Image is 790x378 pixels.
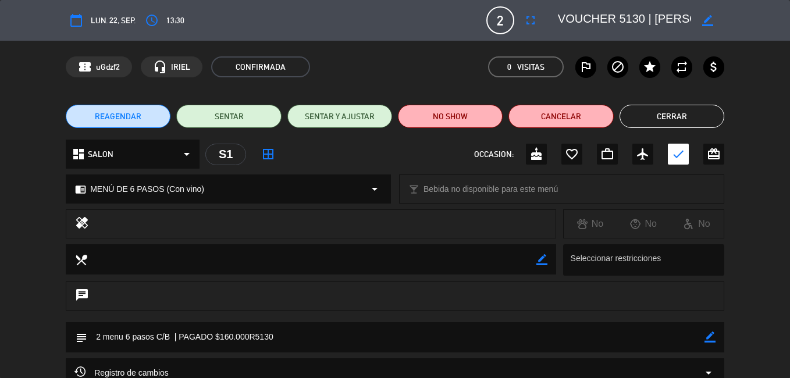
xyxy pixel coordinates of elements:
[145,13,159,27] i: access_time
[75,288,89,304] i: chat
[424,183,558,196] span: Bebida no disponible para este menú
[671,147,685,161] i: check
[180,147,194,161] i: arrow_drop_down
[88,148,113,161] span: SALON
[398,105,503,128] button: NO SHOW
[72,147,86,161] i: dashboard
[408,184,419,195] i: local_bar
[66,10,87,31] button: calendar_today
[75,216,89,232] i: healing
[153,60,167,74] i: headset_mic
[536,254,547,265] i: border_color
[261,147,275,161] i: border_all
[474,148,514,161] span: OCCASION:
[707,147,721,161] i: card_giftcard
[69,13,83,27] i: calendar_today
[707,60,721,74] i: attach_money
[486,6,514,34] span: 2
[368,182,382,196] i: arrow_drop_down
[141,10,162,31] button: access_time
[507,60,511,74] span: 0
[529,147,543,161] i: cake
[579,60,593,74] i: outlined_flag
[171,60,190,74] span: IRIEL
[524,13,538,27] i: fullscreen
[176,105,281,128] button: SENTAR
[704,331,716,343] i: border_color
[287,105,392,128] button: SENTAR Y AJUSTAR
[564,216,617,231] div: No
[675,60,689,74] i: repeat
[702,15,713,26] i: border_color
[643,60,657,74] i: star
[611,60,625,74] i: block
[600,147,614,161] i: work_outline
[66,105,170,128] button: REAGENDAR
[95,110,141,123] span: REAGENDAR
[565,147,579,161] i: favorite_border
[670,216,724,231] div: No
[166,14,184,27] span: 13:30
[508,105,613,128] button: Cancelar
[517,60,545,74] em: Visitas
[620,105,724,128] button: Cerrar
[90,183,204,196] span: MENÚ DE 6 PASOS (Con vino)
[78,60,92,74] span: confirmation_number
[75,184,86,195] i: chrome_reader_mode
[211,56,310,77] span: CONFIRMADA
[617,216,670,231] div: No
[74,253,87,266] i: local_dining
[91,14,136,27] span: lun. 22, sep.
[636,147,650,161] i: airplanemode_active
[96,60,120,74] span: uGdzf2
[520,10,541,31] button: fullscreen
[205,144,246,165] div: S1
[74,331,87,344] i: subject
